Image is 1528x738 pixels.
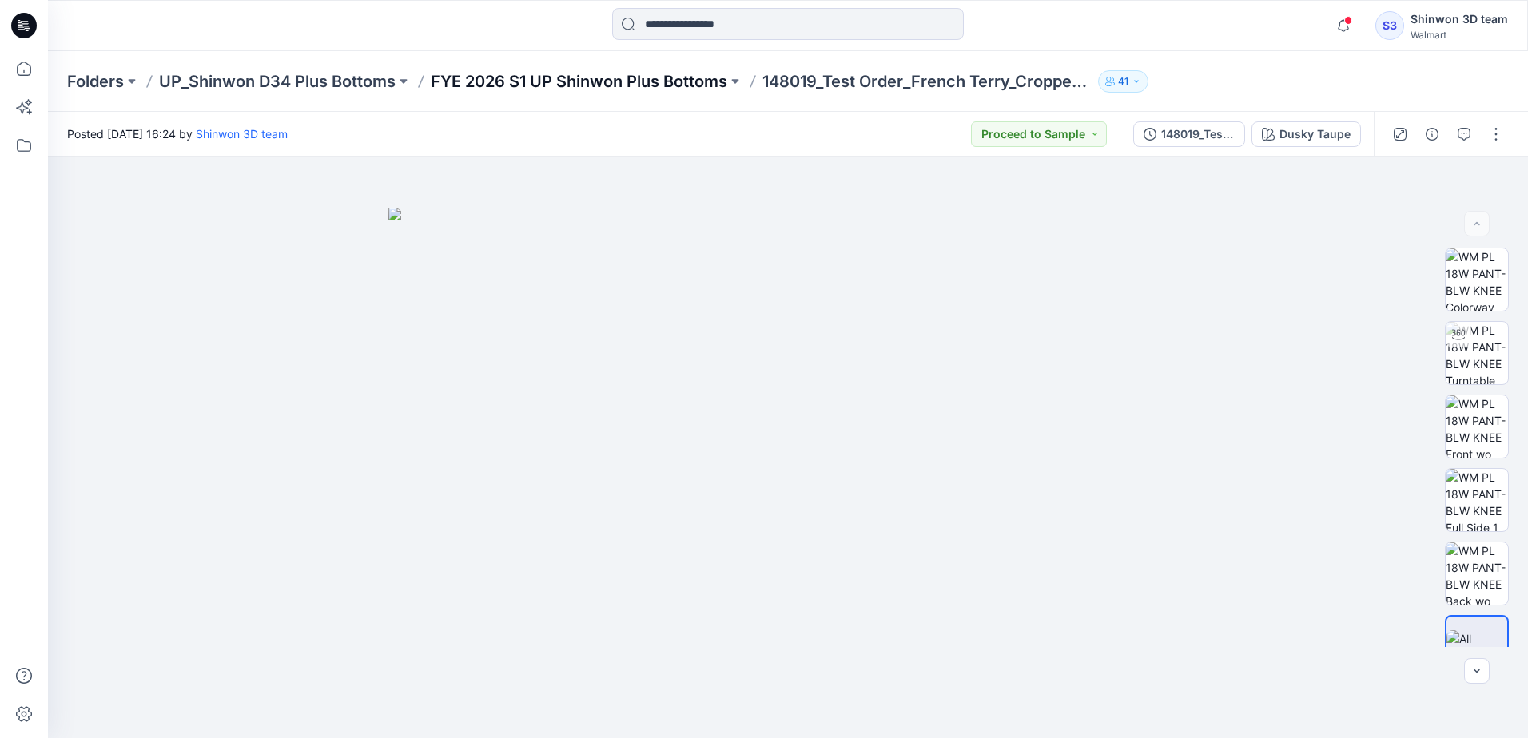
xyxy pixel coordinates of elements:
button: 41 [1098,70,1148,93]
button: Dusky Taupe [1251,121,1361,147]
p: 41 [1118,73,1128,90]
img: All colorways [1446,630,1507,664]
img: eyJhbGciOiJIUzI1NiIsImtpZCI6IjAiLCJzbHQiOiJzZXMiLCJ0eXAiOiJKV1QifQ.eyJkYXRhIjp7InR5cGUiOiJzdG9yYW... [388,208,1188,738]
div: Walmart [1411,29,1508,41]
a: Folders [67,70,124,93]
button: Details [1419,121,1445,147]
div: Shinwon 3D team [1411,10,1508,29]
img: WM PL 18W PANT-BLW KNEE Full Side 1 wo Avatar [1446,469,1508,531]
div: S3 [1375,11,1404,40]
a: FYE 2026 S1 UP Shinwon Plus Bottoms [431,70,727,93]
button: 148019_Test Order_French Terry_Cropped Pant [1133,121,1245,147]
p: 148019_Test Order_French Terry_Cropped Pant [762,70,1092,93]
img: WM PL 18W PANT-BLW KNEE Turntable with Avatar [1446,322,1508,384]
div: Dusky Taupe [1279,125,1351,143]
div: 148019_Test Order_French Terry_Cropped Pant [1161,125,1235,143]
img: WM PL 18W PANT-BLW KNEE Front wo Avatar [1446,395,1508,458]
img: WM PL 18W PANT-BLW KNEE Back wo Avatar [1446,542,1508,605]
img: WM PL 18W PANT-BLW KNEE Colorway wo Avatar [1446,248,1508,311]
a: UP_Shinwon D34 Plus Bottoms [159,70,396,93]
span: Posted [DATE] 16:24 by [67,125,288,142]
a: Shinwon 3D team [196,127,288,141]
